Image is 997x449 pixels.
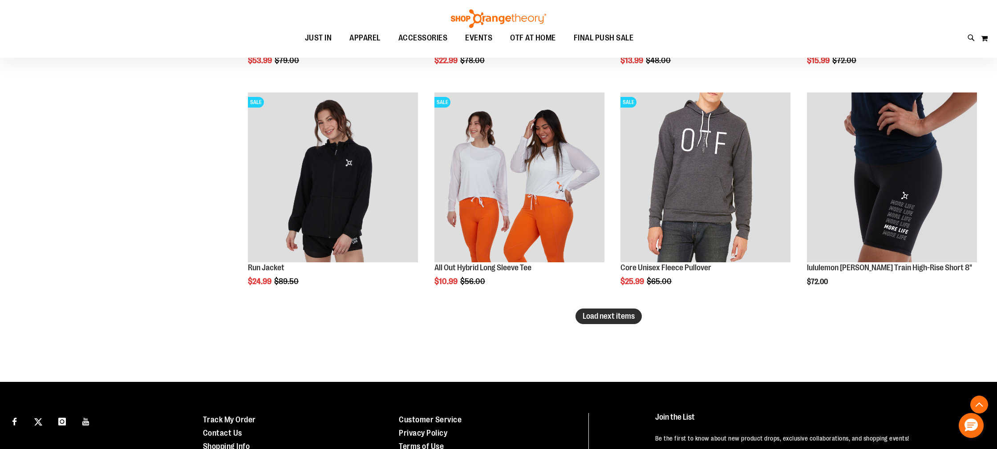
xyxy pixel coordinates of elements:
[574,28,634,48] span: FINAL PUSH SALE
[31,413,46,429] a: Visit our X page
[620,97,636,108] span: SALE
[616,88,795,309] div: product
[7,413,22,429] a: Visit our Facebook page
[807,56,831,65] span: $15.99
[34,418,42,426] img: Twitter
[248,92,418,264] a: Product image for Run JacketSALE
[434,97,450,108] span: SALE
[450,9,547,28] img: Shop Orangetheory
[243,88,422,309] div: product
[807,278,829,286] span: $72.00
[807,92,977,262] img: Product image for lululemon Wunder Train High-Rise Short 8"
[583,312,635,321] span: Load next items
[620,92,790,262] img: Product image for Core Unisex Fleece Pullover
[460,56,486,65] span: $78.00
[510,28,556,48] span: OTF AT HOME
[275,56,300,65] span: $79.00
[832,56,858,65] span: $72.00
[460,277,486,286] span: $56.00
[203,429,242,437] a: Contact Us
[305,28,332,48] span: JUST IN
[620,56,644,65] span: $13.99
[248,263,284,272] a: Run Jacket
[620,263,711,272] a: Core Unisex Fleece Pullover
[970,396,988,413] button: Back To Top
[434,277,459,286] span: $10.99
[54,413,70,429] a: Visit our Instagram page
[248,277,273,286] span: $24.99
[576,309,642,324] button: Load next items
[434,263,531,272] a: All Out Hybrid Long Sleeve Tee
[434,92,604,264] a: Product image for All Out Hybrid Long Sleeve TeeSALE
[399,429,447,437] a: Privacy Policy
[802,88,981,309] div: product
[430,88,609,309] div: product
[248,97,264,108] span: SALE
[807,92,977,264] a: Product image for lululemon Wunder Train High-Rise Short 8"
[340,28,389,48] a: APPAREL
[807,263,972,272] a: lululemon [PERSON_NAME] Train High-Rise Short 8"
[565,28,643,48] a: FINAL PUSH SALE
[78,413,94,429] a: Visit our Youtube page
[959,413,984,438] button: Hello, have a question? Let’s chat.
[398,28,448,48] span: ACCESSORIES
[647,277,673,286] span: $65.00
[248,92,418,262] img: Product image for Run Jacket
[456,28,501,48] a: EVENTS
[296,28,341,48] a: JUST IN
[655,434,974,443] p: Be the first to know about new product drops, exclusive collaborations, and shopping events!
[620,92,790,264] a: Product image for Core Unisex Fleece PulloverSALE
[399,415,462,424] a: Customer Service
[620,277,645,286] span: $25.99
[349,28,381,48] span: APPAREL
[655,413,974,429] h4: Join the List
[389,28,457,48] a: ACCESSORIES
[203,415,256,424] a: Track My Order
[274,277,300,286] span: $89.50
[501,28,565,48] a: OTF AT HOME
[646,56,672,65] span: $48.00
[434,56,459,65] span: $22.99
[248,56,273,65] span: $53.99
[465,28,492,48] span: EVENTS
[434,92,604,262] img: Product image for All Out Hybrid Long Sleeve Tee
